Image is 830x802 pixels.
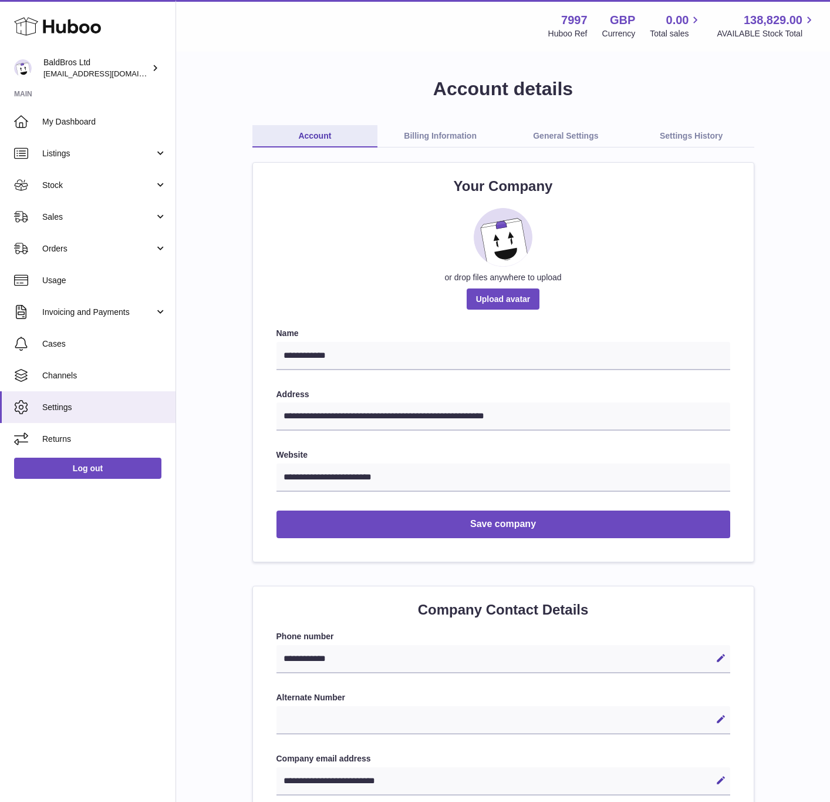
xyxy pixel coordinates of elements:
span: 0.00 [666,12,689,28]
label: Company email address [276,753,730,764]
h2: Company Contact Details [276,600,730,619]
a: Account [252,125,378,147]
div: or drop files anywhere to upload [276,272,730,283]
label: Phone number [276,631,730,642]
span: Upload avatar [467,288,540,310]
label: Alternate Number [276,692,730,703]
img: placeholder_image.svg [474,208,532,267]
h1: Account details [195,76,811,102]
span: Listings [42,148,154,159]
span: Total sales [650,28,702,39]
span: Settings [42,402,167,413]
span: Invoicing and Payments [42,307,154,318]
span: Sales [42,212,154,223]
h2: Your Company [276,177,730,196]
span: My Dashboard [42,116,167,127]
div: BaldBros Ltd [43,57,149,79]
a: Log out [14,458,161,479]
a: General Settings [503,125,629,147]
a: 138,829.00 AVAILABLE Stock Total [717,12,816,39]
span: 138,829.00 [744,12,802,28]
span: Usage [42,275,167,286]
label: Address [276,389,730,400]
span: Cases [42,338,167,350]
span: [EMAIL_ADDRESS][DOMAIN_NAME] [43,69,173,78]
span: AVAILABLE Stock Total [717,28,816,39]
span: Stock [42,180,154,191]
label: Name [276,328,730,339]
label: Website [276,449,730,461]
a: Billing Information [377,125,503,147]
div: Currency [602,28,636,39]
span: Orders [42,243,154,254]
div: Huboo Ref [548,28,588,39]
span: Channels [42,370,167,381]
a: Settings History [629,125,754,147]
button: Save company [276,511,730,538]
img: internalAdmin-7997@internal.huboo.com [14,59,32,77]
strong: GBP [610,12,635,28]
span: Returns [42,434,167,445]
strong: 7997 [561,12,588,28]
a: 0.00 Total sales [650,12,702,39]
